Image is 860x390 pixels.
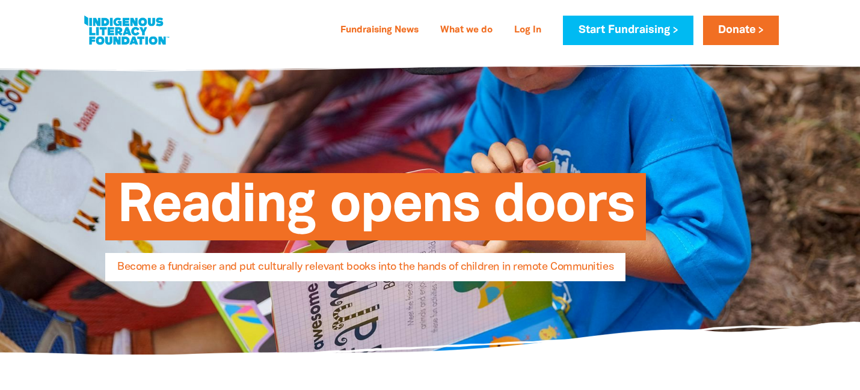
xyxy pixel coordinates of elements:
a: Donate [703,16,779,45]
a: Fundraising News [333,21,426,40]
span: Reading opens doors [117,182,634,240]
a: What we do [433,21,500,40]
a: Log In [507,21,548,40]
span: Become a fundraiser and put culturally relevant books into the hands of children in remote Commun... [117,262,613,281]
a: Start Fundraising [563,16,693,45]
